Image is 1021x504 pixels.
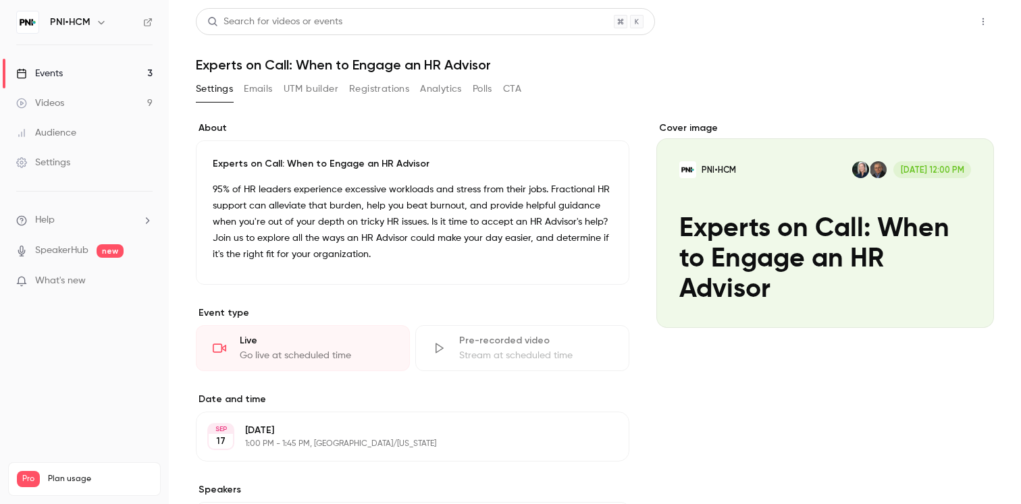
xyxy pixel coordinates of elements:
p: [DATE] [245,424,558,437]
button: Registrations [349,78,409,100]
div: Search for videos or events [207,15,342,29]
label: Cover image [656,121,994,135]
div: Stream at scheduled time [459,349,612,362]
p: 1:00 PM - 1:45 PM, [GEOGRAPHIC_DATA]/[US_STATE] [245,439,558,449]
div: SEP [209,424,233,434]
button: CTA [503,78,521,100]
span: Plan usage [48,474,152,484]
div: Go live at scheduled time [240,349,393,362]
h6: PNI•HCM [50,16,90,29]
span: new [97,244,124,258]
div: LiveGo live at scheduled time [196,325,410,371]
section: Cover image [656,121,994,328]
button: Settings [196,78,233,100]
div: Pre-recorded videoStream at scheduled time [415,325,629,371]
img: PNI•HCM [17,11,38,33]
label: Speakers [196,483,629,497]
span: Help [35,213,55,227]
p: Event type [196,306,629,320]
span: What's new [35,274,86,288]
li: help-dropdown-opener [16,213,153,227]
iframe: Noticeable Trigger [136,275,153,287]
button: Analytics [420,78,462,100]
p: 95% of HR leaders experience excessive workloads and stress from their jobs. Fractional HR suppor... [213,181,612,262]
div: Videos [16,96,64,110]
div: Pre-recorded video [459,334,612,347]
a: SpeakerHub [35,244,88,258]
button: UTM builder [284,78,338,100]
h1: Experts on Call: When to Engage an HR Advisor [196,57,994,73]
span: Pro [17,471,40,487]
label: Date and time [196,393,629,406]
p: Experts on Call: When to Engage an HR Advisor [213,157,612,171]
div: Live [240,334,393,347]
div: Audience [16,126,76,140]
button: Emails [244,78,272,100]
label: About [196,121,629,135]
button: Share [908,8,962,35]
p: 17 [216,435,226,448]
div: Settings [16,156,70,169]
div: Events [16,67,63,80]
button: Polls [473,78,492,100]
